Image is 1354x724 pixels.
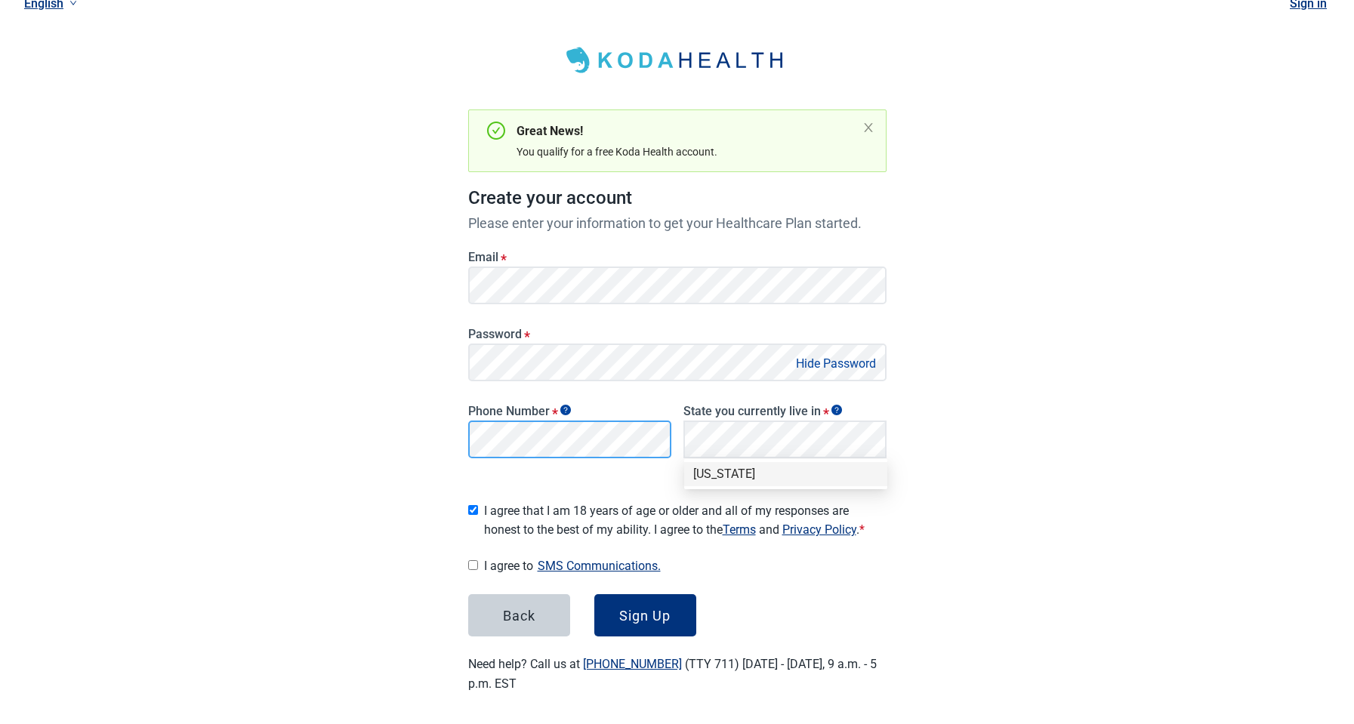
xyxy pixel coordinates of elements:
label: Password [468,327,887,341]
span: Show tooltip [560,405,571,415]
span: Show tooltip [831,405,842,415]
div: You qualify for a free Koda Health account. [517,143,856,160]
label: Email [468,250,887,264]
a: Read our Privacy Policy [782,522,856,537]
button: Hide Password [791,353,881,374]
div: Back [503,608,535,623]
strong: Great News! [517,124,583,138]
button: Show SMS communications details [533,556,665,576]
a: [PHONE_NUMBER] [583,657,682,671]
label: Need help? Call us at (TTY 711) [DATE] - [DATE], 9 a.m. - 5 p.m. EST [468,657,877,690]
div: Sign Up [619,608,671,623]
button: Back [468,594,570,636]
label: State you currently live in [683,404,887,418]
img: Koda Health [557,42,798,79]
div: [US_STATE] [693,466,878,482]
span: I agree to [484,556,887,576]
a: Read our Terms of Service [723,522,756,537]
label: Phone Number [468,404,671,418]
p: Please enter your information to get your Healthcare Plan started. [468,213,887,233]
div: Michigan [684,462,887,486]
button: Sign Up [594,594,696,636]
button: close [862,122,874,134]
span: check-circle [487,122,505,140]
span: I agree that I am 18 years of age or older and all of my responses are honest to the best of my a... [484,501,887,539]
h1: Create your account [468,184,887,213]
